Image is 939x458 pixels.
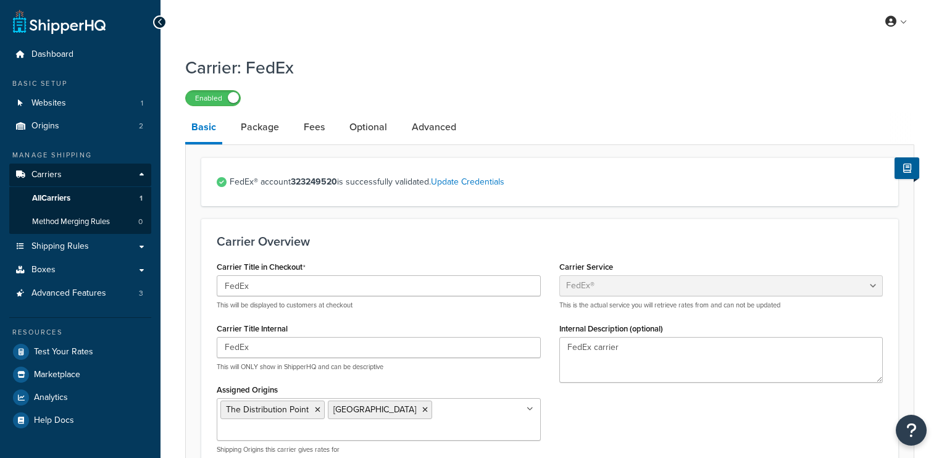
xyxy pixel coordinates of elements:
span: Boxes [31,265,56,275]
a: Advanced [406,112,462,142]
span: Method Merging Rules [32,217,110,227]
a: AllCarriers1 [9,187,151,210]
span: Carriers [31,170,62,180]
span: 0 [138,217,143,227]
a: Analytics [9,386,151,409]
label: Assigned Origins [217,385,278,394]
button: Show Help Docs [895,157,919,179]
a: Help Docs [9,409,151,431]
li: Origins [9,115,151,138]
div: Manage Shipping [9,150,151,160]
span: All Carriers [32,193,70,204]
a: Websites1 [9,92,151,115]
a: Update Credentials [431,175,504,188]
span: Shipping Rules [31,241,89,252]
p: This will be displayed to customers at checkout [217,301,541,310]
span: Dashboard [31,49,73,60]
span: Advanced Features [31,288,106,299]
span: Websites [31,98,66,109]
span: Help Docs [34,415,74,426]
li: Method Merging Rules [9,210,151,233]
div: Basic Setup [9,78,151,89]
a: Marketplace [9,364,151,386]
a: Advanced Features3 [9,282,151,305]
a: Origins2 [9,115,151,138]
a: Package [235,112,285,142]
p: Shipping Origins this carrier gives rates for [217,445,541,454]
li: Websites [9,92,151,115]
span: 1 [140,193,143,204]
label: Enabled [186,91,240,106]
a: Test Your Rates [9,341,151,363]
h1: Carrier: FedEx [185,56,899,80]
a: Shipping Rules [9,235,151,258]
a: Boxes [9,259,151,281]
li: Carriers [9,164,151,234]
span: The Distribution Point [226,403,309,416]
span: FedEx® account is successfully validated. [230,173,883,191]
span: 2 [139,121,143,131]
a: Fees [298,112,331,142]
span: Test Your Rates [34,347,93,357]
textarea: FedEx carrier [559,337,883,383]
span: [GEOGRAPHIC_DATA] [333,403,416,416]
span: 1 [141,98,143,109]
label: Carrier Title Internal [217,324,288,333]
div: Resources [9,327,151,338]
a: Optional [343,112,393,142]
button: Open Resource Center [896,415,927,446]
p: This is the actual service you will retrieve rates from and can not be updated [559,301,883,310]
h3: Carrier Overview [217,235,883,248]
a: Dashboard [9,43,151,66]
label: Carrier Title in Checkout [217,262,306,272]
a: Carriers [9,164,151,186]
span: 3 [139,288,143,299]
li: Advanced Features [9,282,151,305]
a: Method Merging Rules0 [9,210,151,233]
span: Analytics [34,393,68,403]
label: Internal Description (optional) [559,324,663,333]
a: Basic [185,112,222,144]
strong: 323249520 [291,175,337,188]
p: This will ONLY show in ShipperHQ and can be descriptive [217,362,541,372]
label: Carrier Service [559,262,613,272]
span: Origins [31,121,59,131]
span: Marketplace [34,370,80,380]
